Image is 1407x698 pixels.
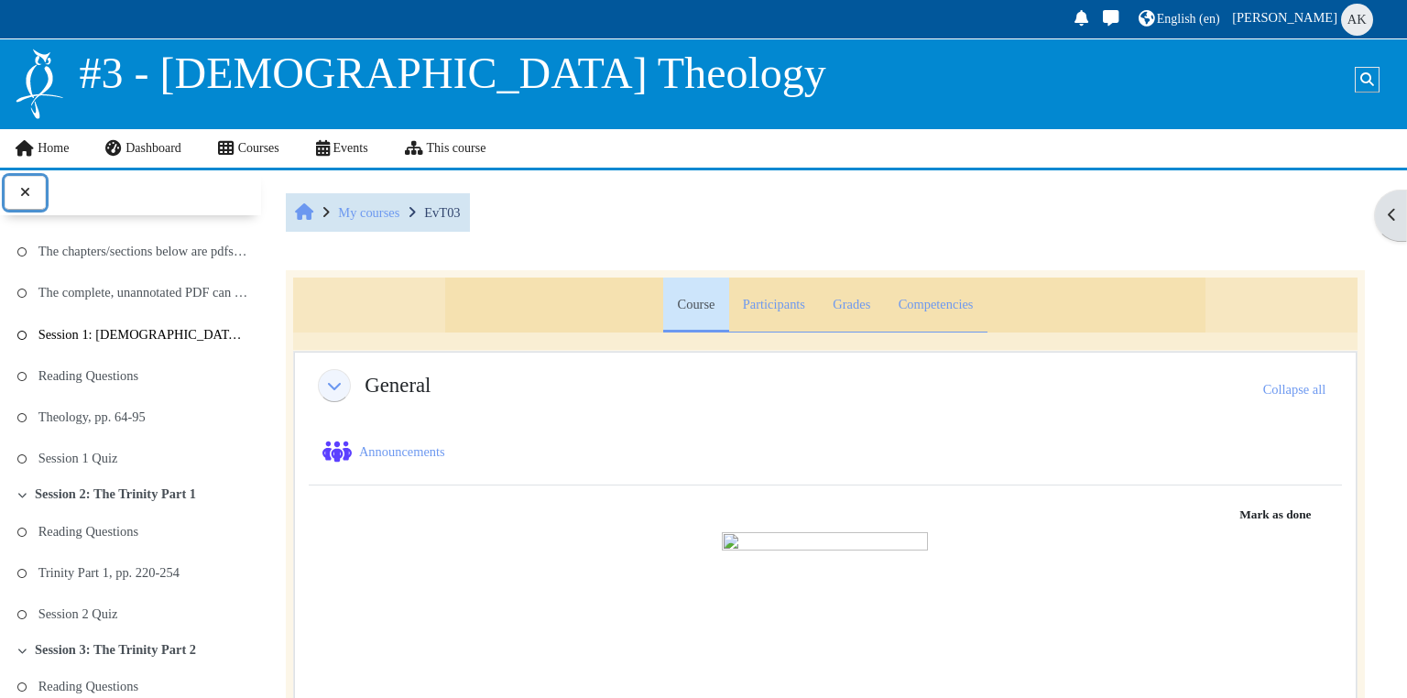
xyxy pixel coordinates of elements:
[387,129,505,168] a: This course
[35,642,196,658] a: Session 3: The Trinity Part 2
[38,445,118,471] a: Session 1 Quiz
[38,560,180,585] a: Trinity Part 1, pp. 220-254
[200,129,298,168] a: Courses
[298,129,387,168] a: Events
[38,518,138,544] a: Reading Questions
[1263,376,1326,402] a: Collapse all
[1341,4,1373,36] span: Akira Kuwakino
[125,141,181,155] span: Dashboard
[87,129,199,168] a: Dashboard
[426,141,485,155] span: This course
[16,682,28,692] i: To do
[359,444,448,459] a: Announcements
[424,205,460,220] a: EvT03
[16,490,28,499] span: Collapse
[16,289,28,298] i: To do
[1226,500,1325,529] button: Mark Text and media area as done
[729,278,820,333] a: Participants
[238,141,279,155] span: Courses
[1136,5,1223,34] a: English ‎(en)‎
[16,569,28,578] i: To do
[38,238,248,264] a: The chapters/sections below are pdfs that we have ...
[16,528,28,537] i: To do
[38,322,248,347] a: Session 1: [DEMOGRAPHIC_DATA] and Theology
[38,141,69,155] span: Home
[1232,10,1337,25] span: [PERSON_NAME]
[38,404,146,430] a: Theology, pp. 64-95
[1157,12,1220,26] span: English ‎(en)‎
[16,454,28,464] i: To do
[884,278,987,333] a: Competencies
[14,129,485,168] nav: Site links
[286,193,469,232] nav: Breadcrumb
[333,141,368,155] span: Events
[16,646,28,655] span: Collapse
[318,369,351,402] a: General
[16,331,28,340] i: To do
[338,205,399,220] a: My courses
[319,371,351,399] span: Collapse
[16,247,28,256] i: To do
[16,372,28,381] i: To do
[365,373,431,398] a: General
[1098,5,1126,34] a: Toggle messaging drawer There are 0 unread conversations
[38,363,138,388] a: Reading Questions
[1101,10,1121,26] i: Toggle messaging drawer
[14,47,65,121] img: Logo
[38,601,118,627] a: Session 2 Quiz
[16,413,28,422] i: To do
[1069,5,1095,34] div: Show notification window with no new notifications
[1229,2,1379,37] a: User menu
[38,279,248,305] a: The complete, unannotated PDF can be found at the ...
[819,278,884,333] a: Grades
[663,278,728,333] a: Course
[16,610,28,619] i: To do
[35,486,196,502] a: Session 2: The Trinity Part 1
[80,49,826,97] span: #3 - [DEMOGRAPHIC_DATA] Theology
